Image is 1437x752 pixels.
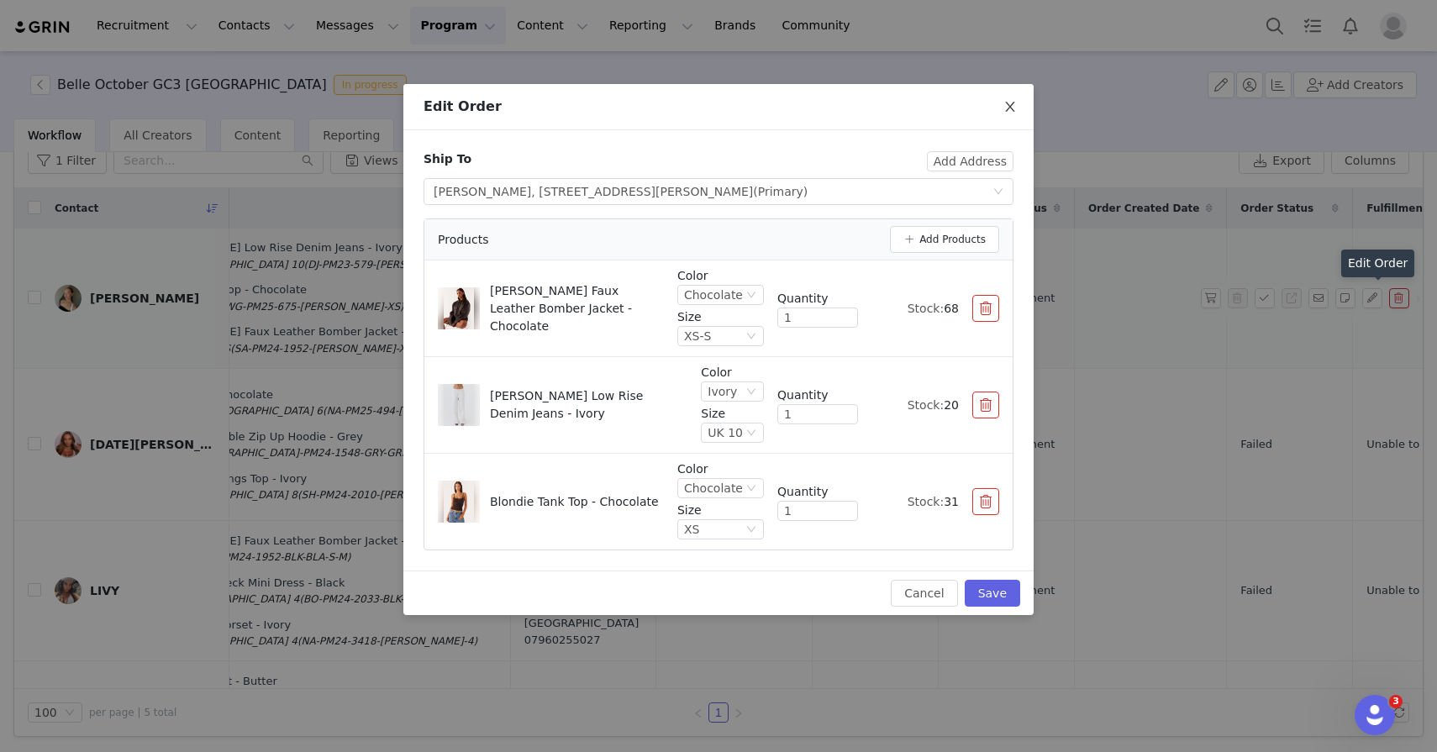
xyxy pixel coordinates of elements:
span: 31 [944,495,959,508]
p: Color [677,267,764,285]
div: Stock: [871,300,959,318]
div: XS [684,520,699,539]
iframe: Intercom live chat [1355,695,1395,735]
button: Close [987,84,1034,131]
p: Size [701,405,764,423]
img: Product Image [444,481,474,523]
i: icon: down [746,387,756,398]
span: 3 [1389,695,1403,708]
p: Blondie Tank Top - Chocolate [490,493,659,511]
div: Quantity [777,290,858,308]
span: 68 [944,302,959,315]
div: Edit Order [1341,250,1414,277]
p: [PERSON_NAME] Faux Leather Bomber Jacket - Chocolate [490,282,661,335]
div: Chocolate [684,286,743,304]
div: Quantity [777,483,858,501]
i: icon: down [746,331,756,343]
span: 20 [944,398,959,412]
img: Image Background Blur [438,282,480,335]
div: [PERSON_NAME], [STREET_ADDRESS][PERSON_NAME] [434,179,808,204]
img: Product Image [444,384,474,426]
span: Products [438,231,488,249]
i: icon: down [746,290,756,302]
span: Edit Order [424,98,502,114]
i: icon: down [746,428,756,439]
img: Image Background Blur [438,379,480,432]
div: Chocolate [684,479,743,497]
button: Add Address [927,151,1013,171]
i: icon: down [746,483,756,495]
div: UK 10 [708,423,743,442]
p: Size [677,502,764,519]
div: Ship To [424,150,471,168]
div: Stock: [871,397,959,414]
button: Cancel [891,580,957,607]
i: icon: down [993,187,1003,198]
i: icon: down [746,524,756,536]
i: icon: close [1003,100,1017,113]
img: Product Image [444,287,474,329]
p: Color [701,364,764,381]
img: Image Background Blur [438,476,480,529]
div: XS-S [684,327,711,345]
div: Quantity [777,387,858,404]
div: Ivory [708,382,737,401]
p: Color [677,460,764,478]
button: Add Products [890,226,999,253]
p: [PERSON_NAME] Low Rise Denim Jeans - Ivory [490,387,661,423]
p: Size [677,308,764,326]
span: (Primary) [753,185,808,198]
button: Save [965,580,1020,607]
div: Stock: [871,493,959,511]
